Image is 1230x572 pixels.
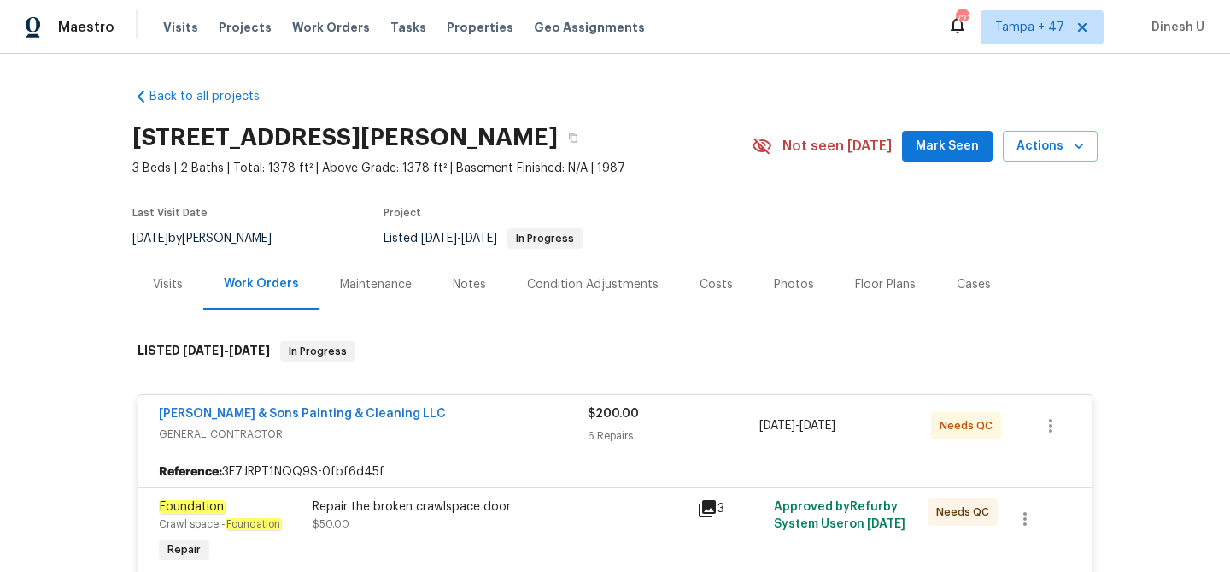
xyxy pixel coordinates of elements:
div: Floor Plans [855,276,916,293]
div: 721 [956,10,968,27]
span: - [183,345,270,357]
span: [DATE] [759,420,795,432]
span: Needs QC [940,417,999,434]
span: [DATE] [799,420,835,432]
span: Approved by Refurby System User on [774,501,905,530]
div: Maintenance [340,276,412,293]
button: Copy Address [558,122,589,153]
span: Not seen [DATE] [782,138,892,155]
span: Needs QC [936,504,996,521]
span: - [421,233,497,245]
div: 3E7JRPT1NQQ9S-0fbf6d45f [138,457,1092,487]
span: Tasks [390,21,426,33]
span: Tampa + 47 [995,19,1064,36]
span: In Progress [282,343,354,360]
div: 3 [697,498,764,519]
h6: LISTED [138,341,270,362]
span: Project [384,208,421,218]
h2: [STREET_ADDRESS][PERSON_NAME] [132,129,558,146]
div: Cases [957,276,991,293]
div: 6 Repairs [588,428,759,445]
span: [DATE] [132,233,168,245]
em: Foundation [159,500,225,514]
span: Geo Assignments [534,19,645,36]
b: Reference: [159,463,222,481]
span: Crawl space - [159,519,281,529]
span: Properties [447,19,513,36]
button: Actions [1003,131,1098,162]
span: [DATE] [229,345,270,357]
div: LISTED [DATE]-[DATE]In Progress [132,324,1098,379]
span: Repair [161,541,208,558]
span: In Progress [509,233,581,244]
div: Condition Adjustments [527,276,659,293]
span: [DATE] [867,518,905,530]
div: Costs [700,276,733,293]
em: Foundation [225,518,281,530]
span: $200.00 [588,408,639,420]
div: Repair the broken crawlspace door [313,498,687,516]
span: Work Orders [292,19,370,36]
span: Listed [384,233,583,245]
span: [DATE] [421,233,457,245]
span: - [759,417,835,434]
span: 3 Beds | 2 Baths | Total: 1378 ft² | Above Grade: 1378 ft² | Basement Finished: N/A | 1987 [132,160,752,177]
span: [DATE] [183,345,224,357]
div: Work Orders [224,275,299,292]
span: $50.00 [313,519,349,529]
span: Last Visit Date [132,208,208,218]
span: Visits [163,19,198,36]
span: Dinesh U [1145,19,1204,36]
div: Photos [774,276,814,293]
span: Actions [1016,136,1084,157]
div: Notes [453,276,486,293]
span: Maestro [58,19,114,36]
a: [PERSON_NAME] & Sons Painting & Cleaning LLC [159,408,446,420]
span: GENERAL_CONTRACTOR [159,426,588,443]
span: Projects [219,19,272,36]
span: Mark Seen [916,136,979,157]
a: Back to all projects [132,88,296,105]
div: Visits [153,276,183,293]
button: Mark Seen [902,131,993,162]
div: by [PERSON_NAME] [132,228,292,249]
span: [DATE] [461,233,497,245]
